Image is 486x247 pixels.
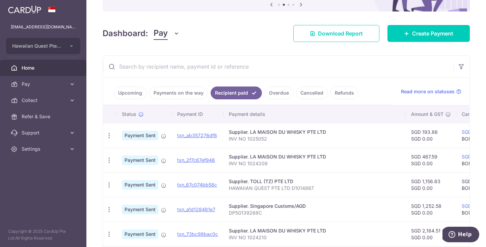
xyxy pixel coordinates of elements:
a: Download Report [293,25,379,42]
input: Search by recipient name, payment id or reference [103,56,453,77]
div: Supplier. LA MAISON DU WHISKY PTE LTD [229,227,400,234]
span: Settings [22,146,66,152]
th: Payment details [223,105,406,123]
span: Payment Sent [122,205,158,214]
th: Payment ID [172,105,223,123]
iframe: Opens a widget where you can find more information [442,227,479,244]
span: Payment Sent [122,180,158,190]
span: Payment Sent [122,131,158,140]
span: Download Report [318,29,363,38]
a: Create Payment [387,25,470,42]
span: Collect [22,97,66,104]
span: Status [122,111,136,118]
p: INV NO 1024209 [229,160,400,167]
p: INV NO 1025052 [229,135,400,142]
a: txn_ab357276df8 [177,132,217,138]
a: Refunds [330,87,358,99]
div: Supplier. TOLL (TZ) PTE LTD [229,178,400,185]
a: Cancelled [296,87,328,99]
div: Supplier. Singapore Customs/AGD [229,203,400,209]
a: txn_a1d128481e7 [177,206,215,212]
span: Pay [154,27,168,40]
span: Payment Sent [122,155,158,165]
td: SGD 193.86 SGD 0.00 [406,123,456,148]
a: txn_67c074bb58c [177,182,217,188]
button: Hawaiian Quest Pte Ltd [6,38,80,54]
a: Read more on statuses [401,88,461,95]
span: Hawaiian Quest Pte Ltd [12,43,62,49]
p: [EMAIL_ADDRESS][DOMAIN_NAME] [11,24,76,30]
a: Upcoming [114,87,146,99]
td: SGD 1,252.58 SGD 0.00 [406,197,456,222]
div: Supplier. LA MAISON DU WHISKY PTE LTD [229,153,400,160]
a: SGD 4.17 [462,129,482,135]
a: Overdue [265,87,293,99]
span: Support [22,129,66,136]
button: Pay [154,27,180,40]
h4: Dashboard: [103,27,148,40]
td: SGD 467.59 SGD 0.00 [406,148,456,172]
td: SGD 2,184.51 SGD 0.00 [406,222,456,246]
span: Create Payment [412,29,453,38]
p: INV NO 1024210 [229,234,400,241]
a: txn_2f7c67ef946 [177,157,215,163]
span: Home [22,65,66,71]
a: txn_73bc98bac0c [177,231,218,237]
a: Recipient paid [211,87,262,99]
span: Read more on statuses [401,88,455,95]
span: Payment Sent [122,229,158,239]
td: SGD 1,156.63 SGD 0.00 [406,172,456,197]
a: Payments on the way [149,87,208,99]
a: SGD 10.05 [462,154,485,159]
div: Supplier. LA MAISON DU WHISKY PTE LTD [229,129,400,135]
p: DP5G139268C [229,209,400,216]
span: Refer & Save [22,113,66,120]
img: CardUp [8,5,41,14]
span: Amount & GST [411,111,443,118]
span: Pay [22,81,66,88]
p: HAWAIIAN QUEST PTE LTD D1014887 [229,185,400,192]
